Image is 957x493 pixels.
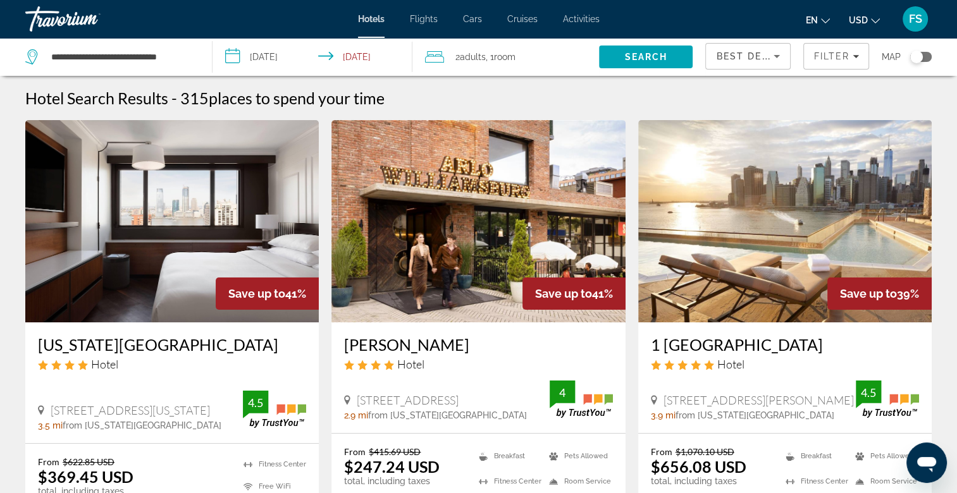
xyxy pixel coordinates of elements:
div: 41% [216,277,319,310]
span: from [US_STATE][GEOGRAPHIC_DATA] [676,410,834,420]
img: TrustYou guest rating badge [550,380,613,418]
button: Search [599,46,693,68]
img: TrustYou guest rating badge [243,391,306,428]
a: Activities [563,14,600,24]
li: Fitness Center [237,456,306,472]
img: TrustYou guest rating badge [856,380,919,418]
span: - [171,88,177,107]
button: Filters [803,43,869,70]
a: Cars [463,14,482,24]
a: [PERSON_NAME] [344,335,612,354]
span: , 1 [486,48,516,66]
del: $1,070.10 USD [676,446,734,457]
span: 3.9 mi [651,410,676,420]
mat-select: Sort by [716,49,780,64]
span: 2.9 mi [344,410,368,420]
span: places to spend your time [209,88,385,107]
span: Filter [813,51,849,61]
div: 41% [522,277,626,310]
a: Travorium [25,3,152,35]
span: [STREET_ADDRESS][PERSON_NAME] [664,393,854,407]
ins: $656.08 USD [651,457,746,476]
button: User Menu [899,6,932,32]
img: Arlo Williamsburg [331,120,625,322]
p: total, including taxes [344,476,463,486]
img: 1 Hotel Brooklyn Bridge [638,120,932,322]
li: Fitness Center [472,472,543,491]
div: 5 star Hotel [651,357,919,371]
button: Toggle map [901,51,932,63]
span: From [651,446,672,457]
li: Breakfast [472,446,543,465]
ins: $247.24 USD [344,457,440,476]
span: Room [494,52,516,62]
span: 2 [455,48,486,66]
span: Hotel [397,357,424,371]
li: Pets Allowed [849,446,919,465]
div: 4.5 [856,385,881,400]
li: Room Service [543,472,613,491]
a: Flights [410,14,438,24]
span: Map [882,48,901,66]
div: 39% [827,277,932,310]
span: From [344,446,366,457]
span: from [US_STATE][GEOGRAPHIC_DATA] [63,420,221,430]
span: FS [909,13,922,25]
iframe: Button to launch messaging window [906,442,947,483]
span: 3.5 mi [38,420,63,430]
a: Hotels [358,14,385,24]
li: Fitness Center [779,472,849,491]
span: Search [625,52,668,62]
span: Save up to [840,287,897,300]
ins: $369.45 USD [38,467,133,486]
span: [STREET_ADDRESS] [357,393,459,407]
li: Pets Allowed [543,446,613,465]
span: Adults [460,52,486,62]
span: Save up to [535,287,592,300]
a: 1 [GEOGRAPHIC_DATA] [651,335,919,354]
span: Best Deals [716,51,782,61]
span: Save up to [228,287,285,300]
h2: 315 [180,88,385,107]
del: $415.69 USD [369,446,421,457]
a: Cruises [507,14,538,24]
div: 4 [550,385,575,400]
span: From [38,456,59,467]
div: 4 star Hotel [344,357,612,371]
span: Hotel [91,357,118,371]
div: 4.5 [243,395,268,410]
p: total, including taxes [651,476,770,486]
button: Change language [806,11,830,29]
h1: Hotel Search Results [25,88,168,107]
span: en [806,15,818,25]
span: from [US_STATE][GEOGRAPHIC_DATA] [368,410,527,420]
span: Hotel [717,357,744,371]
button: Change currency [849,11,880,29]
img: New York Marriott Downtown [25,120,319,322]
input: Search hotel destination [50,47,193,66]
button: Travelers: 2 adults, 0 children [412,38,600,76]
span: USD [849,15,868,25]
div: 4 star Hotel [38,357,306,371]
button: Select check in and out date [213,38,412,76]
span: [STREET_ADDRESS][US_STATE] [51,403,210,417]
del: $622.85 USD [63,456,114,467]
a: [US_STATE][GEOGRAPHIC_DATA] [38,335,306,354]
li: Breakfast [779,446,849,465]
li: Room Service [849,472,919,491]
